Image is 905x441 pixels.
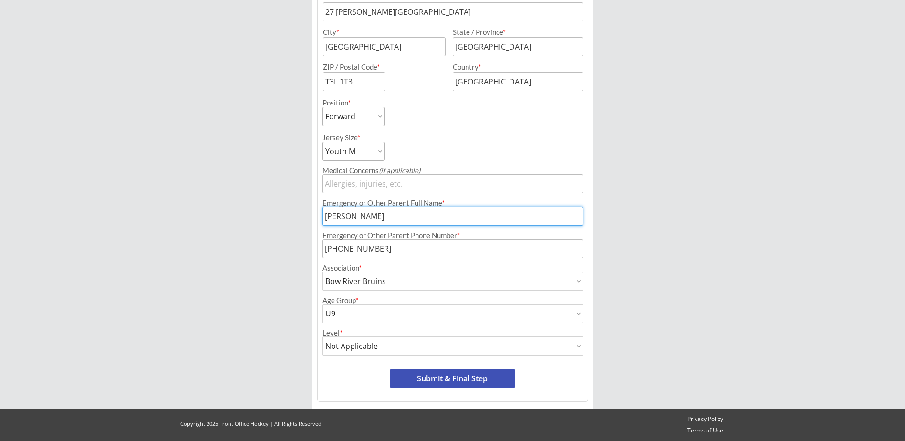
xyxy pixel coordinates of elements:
[453,29,572,36] div: State / Province
[322,232,583,239] div: Emergency or Other Parent Phone Number
[390,369,515,388] button: Submit & Final Step
[322,264,583,272] div: Association
[322,199,583,207] div: Emergency or Other Parent Full Name
[683,427,728,435] a: Terms of Use
[453,63,572,71] div: Country
[322,167,583,174] div: Medical Concerns
[323,63,444,71] div: ZIP / Postal Code
[322,297,583,304] div: Age Group
[323,29,444,36] div: City
[379,166,420,175] em: (if applicable)
[171,420,331,427] div: Copyright 2025 Front Office Hockey | All Rights Reserved
[322,99,372,106] div: Position
[683,415,728,423] a: Privacy Policy
[322,174,583,193] input: Allergies, injuries, etc.
[322,329,583,336] div: Level
[322,134,372,141] div: Jersey Size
